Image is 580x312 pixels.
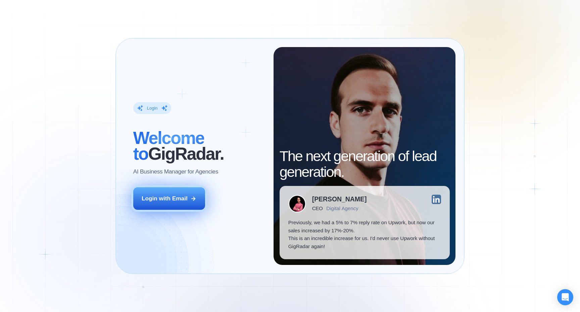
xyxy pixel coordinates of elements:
[312,196,367,202] div: [PERSON_NAME]
[133,187,205,210] button: Login with Email
[133,130,265,162] h2: ‍ GigRadar.
[557,289,573,305] div: Open Intercom Messenger
[312,205,323,211] div: CEO
[133,168,218,176] p: AI Business Manager for Agencies
[142,195,188,203] div: Login with Email
[280,148,450,180] h2: The next generation of lead generation.
[147,105,158,111] div: Login
[326,205,358,211] div: Digital Agency
[288,219,441,250] p: Previously, we had a 5% to 7% reply rate on Upwork, but now our sales increased by 17%-20%. This ...
[133,128,204,164] span: Welcome to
